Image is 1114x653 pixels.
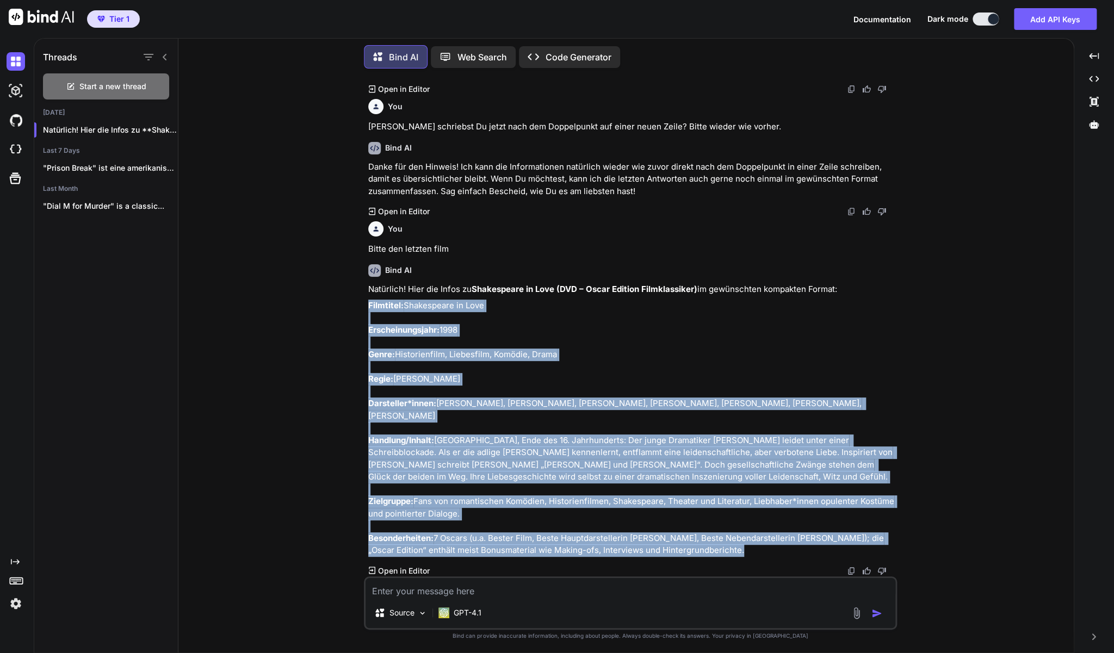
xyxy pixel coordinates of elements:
[79,81,146,92] span: Start a new thread
[871,608,882,619] img: icon
[385,265,412,276] h6: Bind AI
[34,146,178,155] h2: Last 7 Days
[862,567,871,575] img: like
[368,435,434,445] strong: Handlung/Inhalt:
[438,607,449,618] img: GPT-4.1
[389,51,418,64] p: Bind AI
[43,201,178,212] p: "Dial M for Murder" is a classic...
[368,398,436,408] strong: Darsteller*innen:
[7,82,25,100] img: darkAi-studio
[1014,8,1097,30] button: Add API Keys
[853,15,911,24] span: Documentation
[43,51,77,64] h1: Threads
[368,533,434,543] strong: Besonderheiten:
[34,184,178,193] h2: Last Month
[877,85,886,94] img: dislike
[388,223,403,234] h6: You
[368,243,895,256] p: Bitte den letzten film
[457,51,507,64] p: Web Search
[368,283,895,296] p: Natürlich! Hier die Infos zu im gewünschten kompakten Format:
[385,142,412,153] h6: Bind AI
[927,14,968,24] span: Dark mode
[43,125,178,135] p: Natürlich! Hier die Infos zu **Shakespea...
[368,300,404,310] strong: Filmtitel:
[472,284,697,294] strong: Shakespeare in Love (DVD – Oscar Edition Filmklassiker)
[368,496,413,506] strong: Zielgruppe:
[7,111,25,129] img: githubDark
[109,14,129,24] span: Tier 1
[368,325,440,335] strong: Erscheinungsjahr:
[454,607,481,618] p: GPT-4.1
[862,85,871,94] img: like
[364,632,897,640] p: Bind can provide inaccurate information, including about people. Always double-check its answers....
[418,608,427,618] img: Pick Models
[368,374,393,384] strong: Regie:
[377,206,429,217] p: Open in Editor
[850,607,863,619] img: attachment
[847,207,856,216] img: copy
[377,84,429,95] p: Open in Editor
[847,85,856,94] img: copy
[97,16,105,22] img: premium
[847,567,856,575] img: copy
[9,9,74,25] img: Bind AI
[877,207,886,216] img: dislike
[388,101,403,112] h6: You
[7,140,25,159] img: cloudideIcon
[7,594,25,613] img: settings
[34,108,178,117] h2: [DATE]
[853,14,911,25] button: Documentation
[368,300,895,557] p: Shakespeare in Love 1998 Historienfilm, Liebesfilm, Komödie, Drama [PERSON_NAME] [PERSON_NAME], [...
[389,607,414,618] p: Source
[7,52,25,71] img: darkChat
[862,207,871,216] img: like
[87,10,140,28] button: premiumTier 1
[377,565,429,576] p: Open in Editor
[877,567,886,575] img: dislike
[368,121,895,133] p: [PERSON_NAME] schriebst Du jetzt nach dem Doppelpunkt auf einer neuen Zeile? Bitte wieder wie vor...
[546,51,611,64] p: Code Generator
[43,163,178,173] p: "Prison Break" ist eine amerikanische Fernsehserie, die...
[368,161,895,198] p: Danke für den Hinweis! Ich kann die Informationen natürlich wieder wie zuvor direkt nach dem Dopp...
[368,349,395,359] strong: Genre:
